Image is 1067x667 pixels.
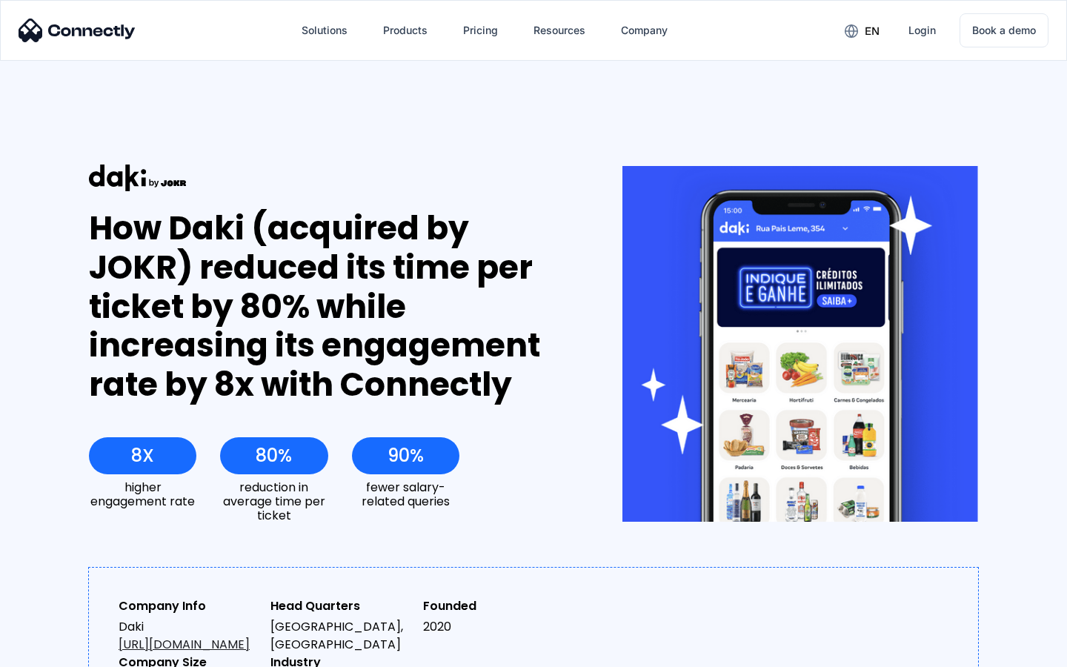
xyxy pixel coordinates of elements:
a: [URL][DOMAIN_NAME] [119,636,250,653]
div: Resources [522,13,597,48]
div: en [865,21,880,42]
div: higher engagement rate [89,480,196,508]
div: 2020 [423,618,563,636]
div: Products [371,13,439,48]
div: Company Info [119,597,259,615]
div: 90% [388,445,424,466]
ul: Language list [30,641,89,662]
div: Login [908,20,936,41]
div: Pricing [463,20,498,41]
div: Company [621,20,668,41]
aside: Language selected: English [15,641,89,662]
div: 80% [256,445,292,466]
div: Founded [423,597,563,615]
div: Daki [119,618,259,654]
div: Products [383,20,428,41]
div: [GEOGRAPHIC_DATA], [GEOGRAPHIC_DATA] [270,618,410,654]
a: Book a demo [960,13,1048,47]
div: Company [609,13,679,48]
div: Head Quarters [270,597,410,615]
div: How Daki (acquired by JOKR) reduced its time per ticket by 80% while increasing its engagement ra... [89,209,568,405]
div: fewer salary-related queries [352,480,459,508]
div: Resources [533,20,585,41]
a: Login [897,13,948,48]
div: en [833,19,891,42]
div: 8X [131,445,154,466]
img: Connectly Logo [19,19,136,42]
div: Solutions [290,13,359,48]
div: Solutions [302,20,348,41]
a: Pricing [451,13,510,48]
div: reduction in average time per ticket [220,480,328,523]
